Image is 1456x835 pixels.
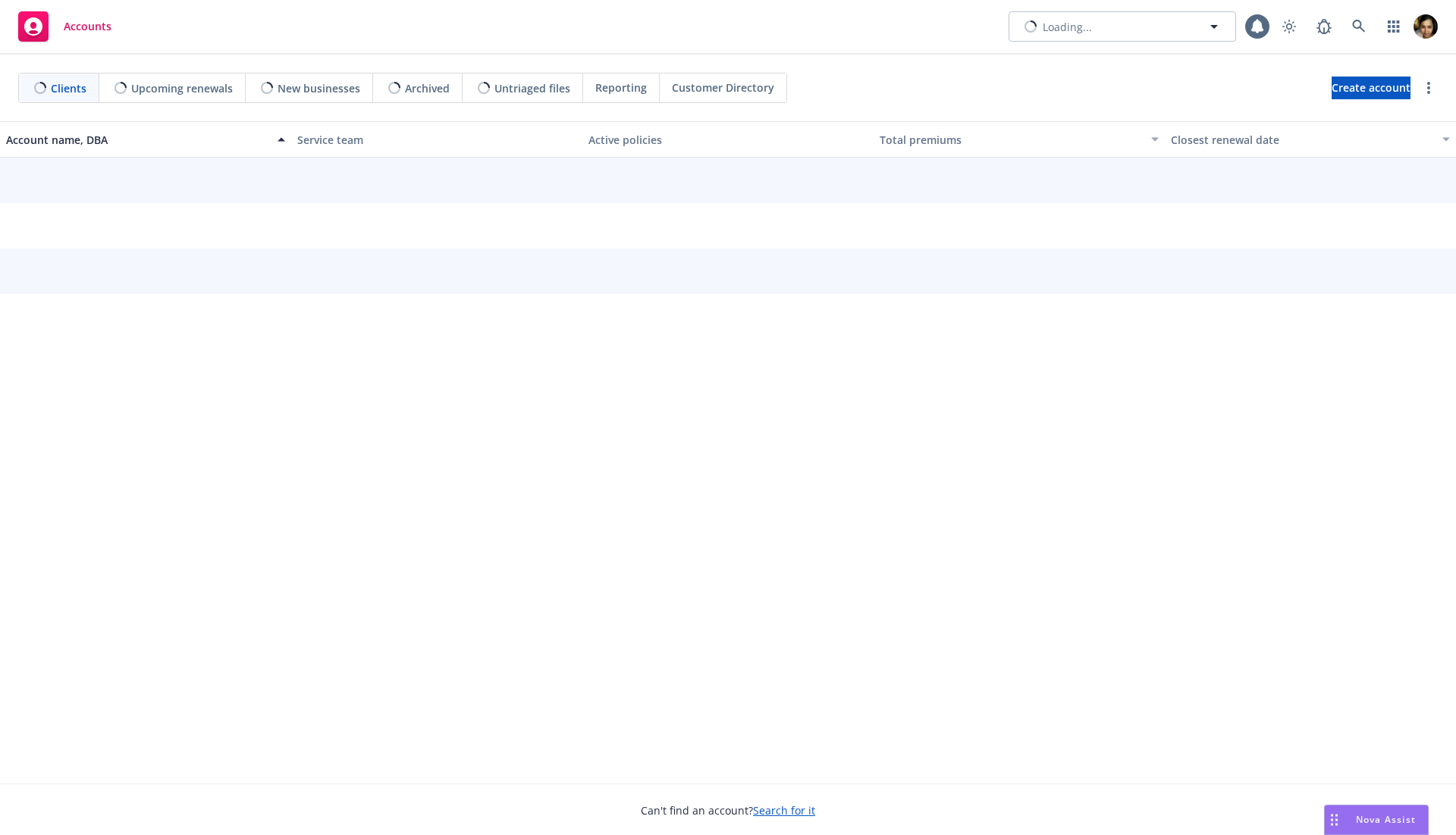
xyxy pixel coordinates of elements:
div: Service team [297,132,576,148]
button: Total premiums [874,121,1165,158]
span: Upcoming renewals [131,80,233,96]
a: Toggle theme [1274,11,1304,42]
div: Drag to move [1325,805,1344,834]
button: Closest renewal date [1165,121,1456,158]
button: Service team [291,121,582,158]
div: Active policies [588,132,868,148]
span: Clients [51,80,86,96]
a: Accounts [12,5,118,48]
button: Nova Assist [1324,805,1429,835]
img: photo [1414,14,1438,39]
span: Nova Assist [1356,813,1416,826]
a: Create account [1332,77,1410,99]
span: Untriaged files [494,80,570,96]
button: Loading... [1009,11,1236,42]
span: Can't find an account? [641,802,815,818]
span: Reporting [595,80,647,95]
span: Loading... [1043,19,1092,35]
span: Customer Directory [672,80,774,95]
a: Switch app [1379,11,1409,42]
div: Closest renewal date [1171,132,1433,148]
button: Active policies [582,121,874,158]
div: Account name, DBA [6,132,268,148]
span: New businesses [278,80,360,96]
span: Archived [405,80,450,96]
span: Create account [1332,73,1410,102]
a: Search for it [753,803,815,818]
a: more [1420,79,1438,97]
div: Total premiums [880,132,1142,148]
a: Search [1344,11,1374,42]
a: Report a Bug [1309,11,1339,42]
span: Accounts [64,20,111,33]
